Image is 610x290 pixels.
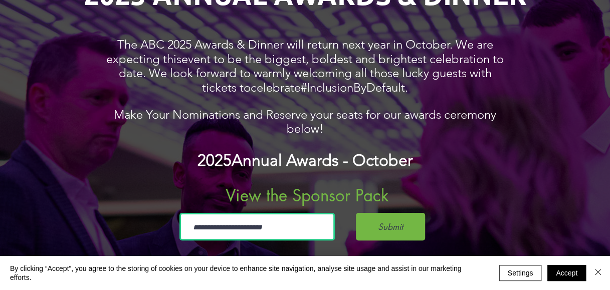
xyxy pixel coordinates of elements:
button: Submit [356,213,425,240]
span: Annual Awards - October [232,151,413,170]
span: The ABC 2025 Awards & Dinner will return next year in October. We are expecting this [106,37,493,66]
button: Close [592,264,604,282]
span: 2025 [197,151,232,170]
span: By clicking “Accept”, you agree to the storing of cookies on your device to enhance site navigati... [10,264,484,282]
img: Close [592,266,604,278]
button: Settings [499,265,542,281]
span: #InclusionByDefault. [301,80,408,95]
span: event to be the biggest, boldest and brightest celebration to date. [119,52,504,81]
span: Submit [378,221,403,233]
span: We look forward to warmly welcoming all those lucky guests with tickets to [149,66,492,95]
button: Accept [547,265,586,281]
span: Make Your Nominations and Reserve your seats for our awards ceremony below! [114,107,496,136]
span: celebrate [251,80,301,95]
span: View the Sponsor Pack [226,184,389,206]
